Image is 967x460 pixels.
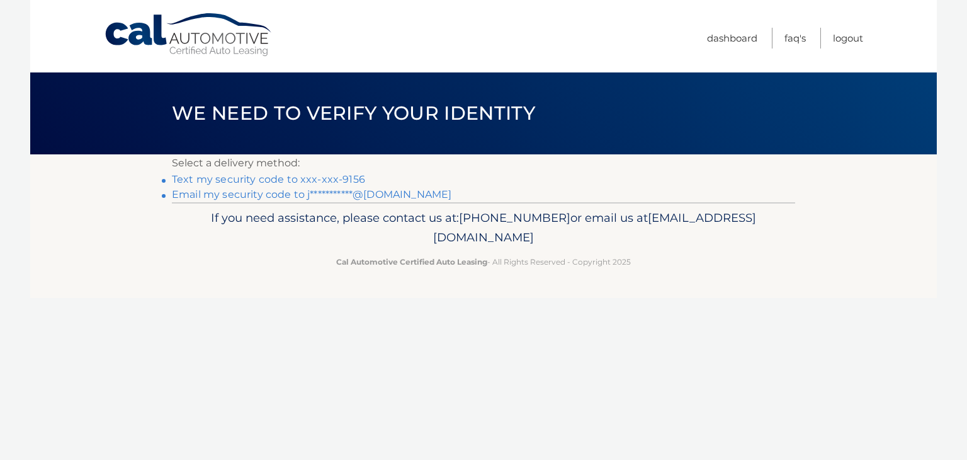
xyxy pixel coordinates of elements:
[336,257,487,267] strong: Cal Automotive Certified Auto Leasing
[784,28,806,49] a: FAQ's
[172,173,365,185] a: Text my security code to xxx-xxx-9156
[172,154,795,172] p: Select a delivery method:
[459,210,570,225] span: [PHONE_NUMBER]
[104,13,274,57] a: Cal Automotive
[707,28,757,49] a: Dashboard
[180,208,787,248] p: If you need assistance, please contact us at: or email us at
[172,101,535,125] span: We need to verify your identity
[180,255,787,268] p: - All Rights Reserved - Copyright 2025
[833,28,863,49] a: Logout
